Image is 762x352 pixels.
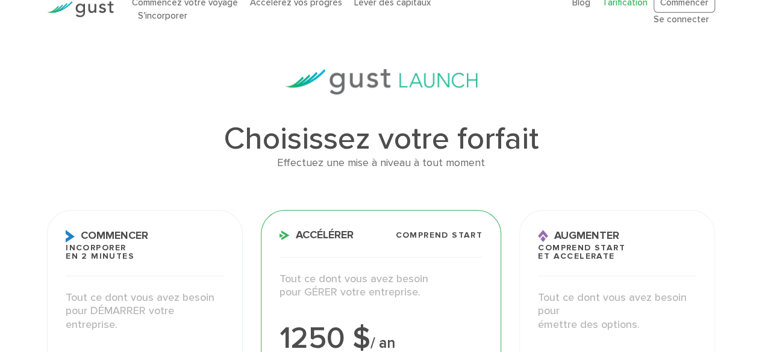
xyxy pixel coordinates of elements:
[277,156,485,169] font: Effectuez une mise à niveau à tout moment
[138,10,187,21] a: S'incorporer
[370,334,395,352] font: / an
[538,230,548,242] img: Icône de levage
[280,273,428,285] font: Tout ce dont vous avez besoin
[66,242,126,253] font: Incorporer
[280,230,290,240] img: Icône d'accélération
[66,251,134,261] font: en 2 minutes
[280,286,420,298] font: pour GÉRER votre entreprise.
[554,229,619,242] font: Augmenter
[81,229,148,242] font: Commencer
[395,230,482,240] font: Comprend START
[285,69,478,94] img: gust-launch-logos.svg
[66,230,75,242] img: Icône de démarrage X2
[538,242,625,253] font: Comprend START
[654,14,709,25] a: Se connecter
[538,251,614,261] font: et ACCELERATE
[47,1,114,17] img: Logo Gust
[66,291,214,304] font: Tout ce dont vous avez besoin
[538,318,640,331] font: émettre des options.
[538,291,687,318] font: Tout ce dont vous avez besoin pour
[66,304,174,331] font: pour DÉMARRER votre entreprise.
[296,229,354,241] font: Accélérer
[224,120,539,157] font: Choisissez votre forfait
